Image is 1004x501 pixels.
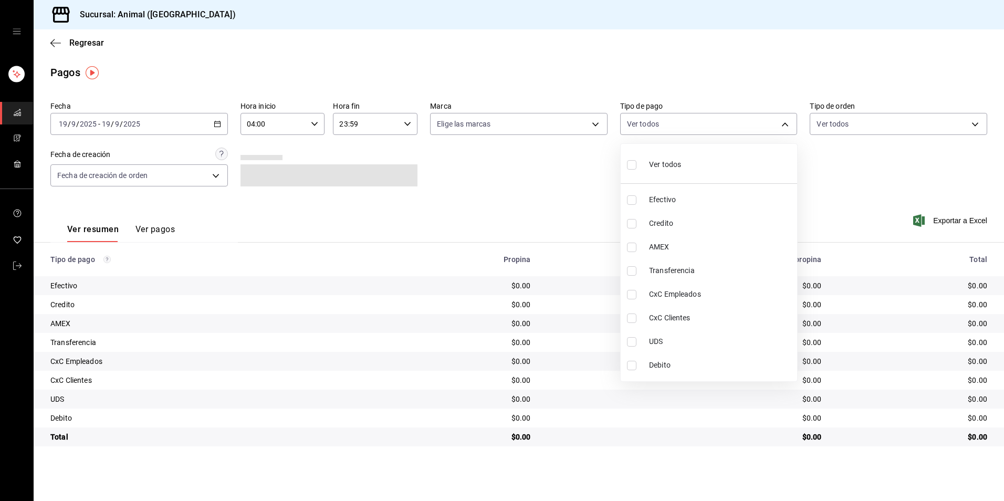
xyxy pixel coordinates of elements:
span: Efectivo [649,194,793,205]
span: Credito [649,218,793,229]
span: Transferencia [649,265,793,276]
span: Debito [649,360,793,371]
span: CxC Clientes [649,312,793,323]
span: CxC Empleados [649,289,793,300]
span: Ver todos [649,159,681,170]
span: AMEX [649,242,793,253]
span: UDS [649,336,793,347]
img: Tooltip marker [86,66,99,79]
